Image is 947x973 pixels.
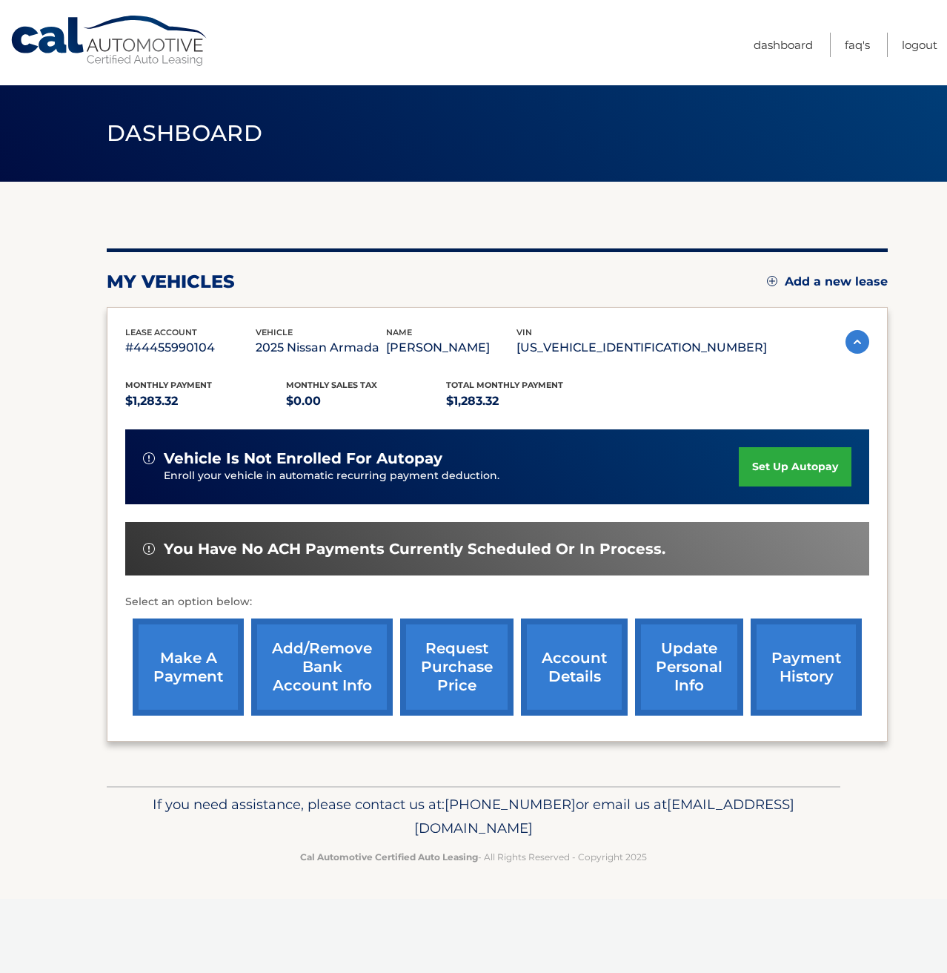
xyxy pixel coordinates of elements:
p: [PERSON_NAME] [386,337,516,358]
strong: Cal Automotive Certified Auto Leasing [300,851,478,862]
span: [EMAIL_ADDRESS][DOMAIN_NAME] [414,796,794,837]
p: #44455990104 [125,337,256,358]
p: 2025 Nissan Armada [256,337,386,358]
img: add.svg [767,276,777,286]
span: vehicle is not enrolled for autopay [164,449,442,468]
a: FAQ's [845,33,870,57]
p: $0.00 [286,391,447,412]
span: name [386,327,412,337]
a: set up autopay [739,447,851,486]
p: Enroll your vehicle in automatic recurring payment deduction. [164,468,739,484]
img: alert-white.svg [143,543,155,555]
h2: my vehicles [107,271,235,293]
a: account details [521,619,628,716]
span: Monthly Payment [125,380,212,390]
p: $1,283.32 [446,391,607,412]
p: [US_VEHICLE_IDENTIFICATION_NUMBER] [516,337,767,358]
a: Dashboard [754,33,813,57]
a: Logout [902,33,937,57]
p: - All Rights Reserved - Copyright 2025 [116,849,831,865]
p: $1,283.32 [125,391,286,412]
p: Select an option below: [125,593,869,611]
a: request purchase price [400,619,514,716]
span: vehicle [256,327,293,337]
span: Monthly sales Tax [286,380,377,390]
span: lease account [125,327,197,337]
a: Add/Remove bank account info [251,619,393,716]
a: make a payment [133,619,244,716]
a: payment history [751,619,862,716]
p: If you need assistance, please contact us at: or email us at [116,793,831,840]
img: alert-white.svg [143,452,155,464]
span: You have no ACH payments currently scheduled or in process. [164,540,665,558]
span: [PHONE_NUMBER] [445,796,576,813]
span: vin [516,327,532,337]
img: accordion-active.svg [845,330,869,354]
a: Cal Automotive [10,15,210,67]
span: Dashboard [107,119,262,147]
span: Total Monthly Payment [446,380,563,390]
a: update personal info [635,619,743,716]
a: Add a new lease [767,274,888,289]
